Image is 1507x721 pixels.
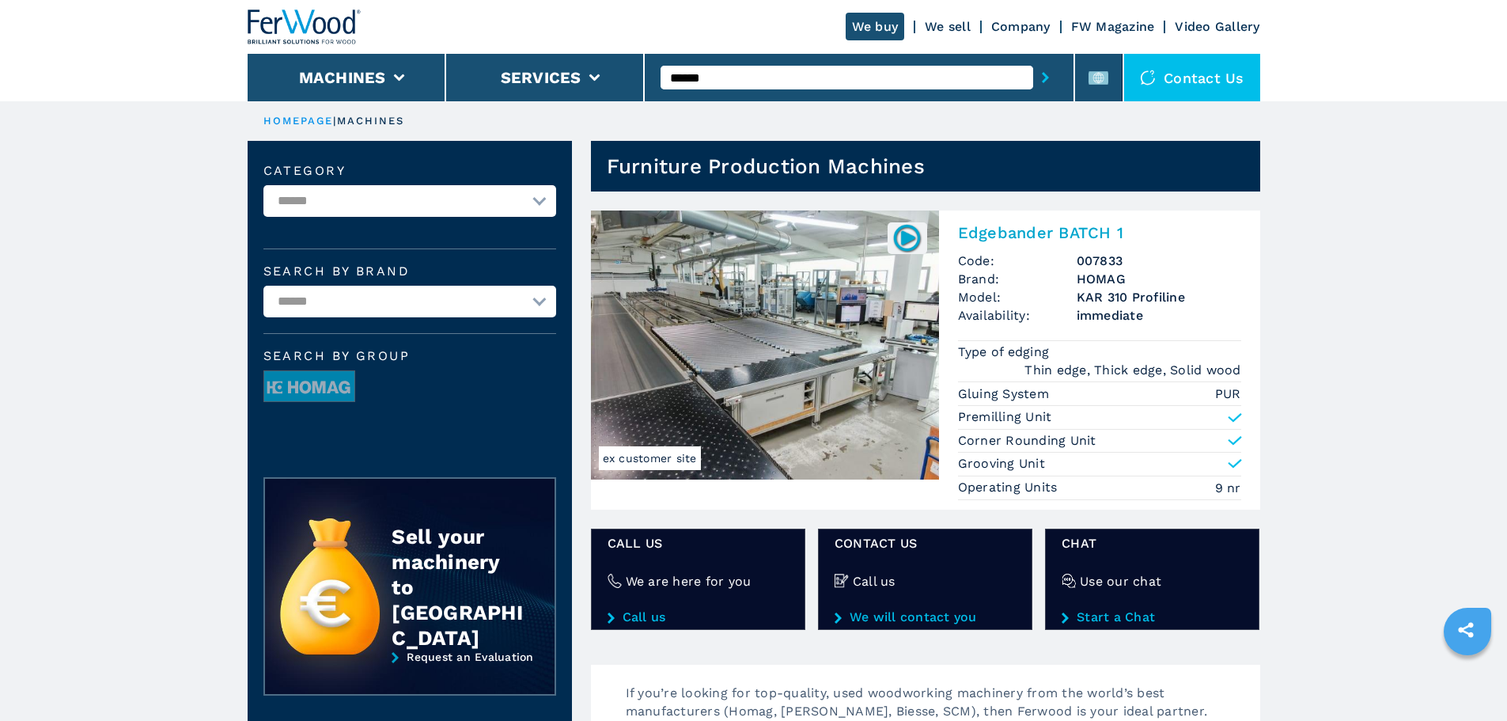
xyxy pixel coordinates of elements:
[835,574,849,588] img: Call us
[1215,385,1241,403] em: PUR
[958,270,1077,288] span: Brand:
[991,19,1051,34] a: Company
[392,524,523,651] div: Sell your machinery to [GEOGRAPHIC_DATA]
[846,13,905,40] a: We buy
[1215,479,1241,497] em: 9 nr
[958,455,1045,472] p: Grooving Unit
[925,19,971,34] a: We sell
[1446,610,1486,650] a: sharethis
[1062,534,1243,552] span: Chat
[958,479,1062,496] p: Operating Units
[608,610,789,624] a: Call us
[958,288,1077,306] span: Model:
[1033,59,1058,96] button: submit-button
[958,252,1077,270] span: Code:
[1080,572,1161,590] h4: Use our chat
[1062,610,1243,624] a: Start a Chat
[591,211,1260,510] a: Edgebander BATCH 1 HOMAG KAR 310 Profilineex customer site007833Edgebander BATCH 1Code:007833Bran...
[1077,288,1241,306] h3: KAR 310 Profiline
[608,574,622,588] img: We are here for you
[299,68,386,87] button: Machines
[264,371,354,403] img: image
[333,115,336,127] span: |
[835,610,1016,624] a: We will contact you
[599,446,701,470] span: ex customer site
[1077,252,1241,270] h3: 007833
[1140,70,1156,85] img: Contact us
[958,306,1077,324] span: Availability:
[1440,650,1495,709] iframe: Chat
[1124,54,1260,101] div: Contact us
[958,432,1096,450] p: Corner Rounding Unit
[337,114,405,128] p: machines
[835,534,1016,552] span: CONTACT US
[1077,270,1241,288] h3: HOMAG
[958,408,1052,426] p: Premilling Unit
[1077,306,1241,324] span: immediate
[263,265,556,278] label: Search by brand
[607,154,925,179] h1: Furniture Production Machines
[608,534,789,552] span: Call us
[263,165,556,177] label: Category
[263,115,334,127] a: HOMEPAGE
[853,572,895,590] h4: Call us
[591,211,939,480] img: Edgebander BATCH 1 HOMAG KAR 310 Profiline
[248,9,362,44] img: Ferwood
[892,222,922,253] img: 007833
[1062,574,1076,588] img: Use our chat
[1175,19,1259,34] a: Video Gallery
[263,651,556,708] a: Request an Evaluation
[958,385,1054,403] p: Gluing System
[958,223,1241,242] h2: Edgebander BATCH 1
[1071,19,1155,34] a: FW Magazine
[958,343,1054,361] p: Type of edging
[626,572,752,590] h4: We are here for you
[263,350,556,362] span: Search by group
[1024,361,1240,379] em: Thin edge, Thick edge, Solid wood
[501,68,581,87] button: Services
